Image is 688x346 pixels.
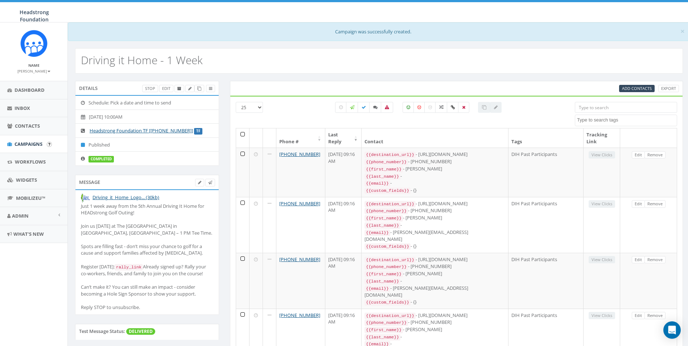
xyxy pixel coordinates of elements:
[364,208,408,214] code: {{phone_number}}
[17,69,50,74] small: [PERSON_NAME]
[16,195,45,201] span: MobilizeU™
[369,102,382,113] label: Replied
[364,173,400,180] code: {{last_name}}
[75,137,219,152] li: Published
[279,151,320,157] a: [PHONE_NUMBER]
[680,28,685,35] button: Close
[358,102,370,113] label: Delivered
[364,257,416,263] code: {{destination_url}}
[632,151,645,159] a: Edit
[364,200,505,207] div: - [URL][DOMAIN_NAME]
[159,85,173,92] a: Edit
[381,102,393,113] label: Bounced
[663,321,681,339] div: Open Intercom Messenger
[364,180,390,187] code: {{email}}
[20,30,48,57] img: Rally_platform_Icon_1.png
[209,86,212,91] span: View Campaign Delivery Statistics
[680,26,685,36] span: ×
[364,334,400,341] code: {{last_name}}
[75,81,219,95] div: Details
[28,63,40,68] small: Name
[364,188,411,194] code: {{custom_fields}}
[335,102,347,113] label: Pending
[364,285,505,298] div: - [PERSON_NAME][EMAIL_ADDRESS][DOMAIN_NAME]
[90,127,193,134] a: Headstrong Foundation TF [[PHONE_NUMBER]]
[364,312,505,319] div: - [URL][DOMAIN_NAME]
[632,312,645,320] a: Edit
[575,102,677,113] input: Type to search
[584,128,620,148] th: Tracking Link
[364,243,411,250] code: {{custom_fields}}
[81,54,203,66] h2: Driving it Home - 1 Week
[632,200,645,208] a: Edit
[364,264,408,270] code: {{phone_number}}
[15,158,46,165] span: Workflows
[364,173,505,180] div: -
[458,102,469,113] label: Removed
[364,256,505,263] div: - [URL][DOMAIN_NAME]
[81,203,213,311] div: Just 1 week away from the 5th Annual Driving It Home for HEADstrong Golf Outing! Join us [DATE] a...
[364,319,505,326] div: - [PHONE_NUMBER]
[622,86,652,91] span: Add Contacts
[364,230,390,236] code: {{email}}
[198,180,201,185] span: Edit Campaign Body
[364,166,403,173] code: {{first_name}}
[362,128,508,148] th: Contact
[12,213,29,219] span: Admin
[364,277,505,285] div: -
[364,320,408,326] code: {{phone_number}}
[279,200,320,207] a: [PHONE_NUMBER]
[142,85,158,92] a: Stop
[364,243,505,250] div: - {}
[364,313,416,319] code: {{destination_url}}
[188,86,191,91] span: Edit Campaign Title
[92,194,159,201] a: Driving_it_Home_Logo... (30kb)
[16,177,37,183] span: Widgets
[47,142,52,147] input: Submit
[325,148,362,197] td: [DATE] 09:16 AM
[424,102,436,113] label: Neutral
[364,263,505,270] div: - [PHONE_NUMBER]
[619,85,655,92] a: Add Contacts
[364,333,505,341] div: -
[577,117,677,123] textarea: Search
[364,214,505,222] div: - [PERSON_NAME]
[364,285,390,292] code: {{email}}
[364,151,505,158] div: - [URL][DOMAIN_NAME]
[81,143,88,147] i: Published
[364,278,400,285] code: {{last_name}}
[364,187,505,194] div: - {}
[15,141,42,147] span: Campaigns
[364,180,505,187] div: -
[364,158,505,165] div: - [PHONE_NUMBER]
[194,128,202,135] label: TF
[364,299,411,306] code: {{custom_fields}}
[403,102,414,113] label: Positive
[115,264,143,271] code: rally_link
[435,102,448,113] label: Mixed
[15,123,40,129] span: Contacts
[346,102,358,113] label: Sending
[364,327,403,333] code: {{first_name}}
[364,222,505,229] div: -
[364,222,400,229] code: {{last_name}}
[13,231,44,237] span: What's New
[364,201,416,207] code: {{destination_url}}
[644,151,666,159] a: Remove
[364,298,505,306] div: - {}
[413,102,425,113] label: Negative
[447,102,459,113] label: Link Clicked
[197,86,201,91] span: Clone Campaign
[208,180,212,185] span: Send Test Message
[508,197,584,253] td: DIH Past Participants
[279,256,320,263] a: [PHONE_NUMBER]
[325,197,362,253] td: [DATE] 09:16 AM
[364,159,408,165] code: {{phone_number}}
[177,86,181,91] span: Archive Campaign
[364,229,505,243] div: - [PERSON_NAME][EMAIL_ADDRESS][DOMAIN_NAME]
[75,96,219,110] li: Schedule: Pick a date and time to send
[276,128,325,148] th: Phone #: activate to sort column ascending
[508,253,584,309] td: DIH Past Participants
[364,326,505,333] div: - [PERSON_NAME]
[364,271,403,277] code: {{first_name}}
